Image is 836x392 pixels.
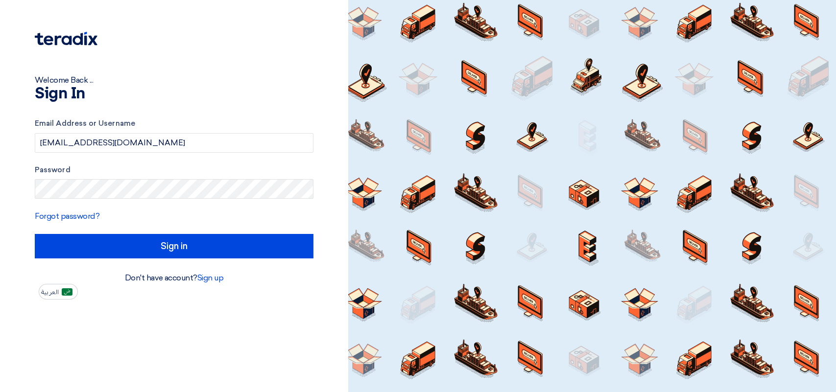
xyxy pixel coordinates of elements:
a: Forgot password? [35,211,99,221]
label: Email Address or Username [35,118,313,129]
h1: Sign In [35,86,313,102]
div: Don't have account? [35,272,313,284]
button: العربية [39,284,78,300]
div: Welcome Back ... [35,74,313,86]
img: Teradix logo [35,32,97,46]
a: Sign up [197,273,224,282]
label: Password [35,164,313,176]
input: Sign in [35,234,313,258]
input: Enter your business email or username [35,133,313,153]
span: العربية [41,289,59,296]
img: ar-AR.png [62,288,72,296]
